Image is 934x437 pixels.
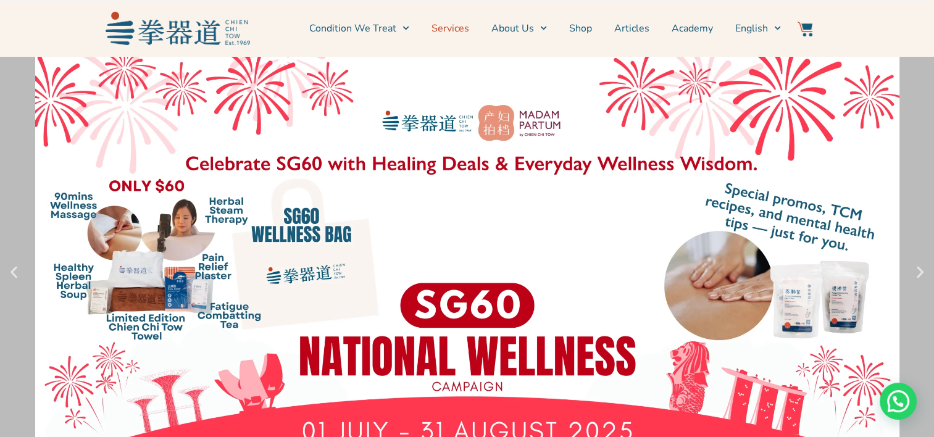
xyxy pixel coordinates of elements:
a: Articles [614,13,649,44]
a: Shop [569,13,592,44]
a: Condition We Treat [309,13,409,44]
a: English [735,13,781,44]
a: Academy [672,13,713,44]
a: Services [432,13,469,44]
span: English [735,21,768,36]
div: Previous slide [6,265,22,280]
div: Next slide [912,265,928,280]
img: Website Icon-03 [798,22,812,36]
a: About Us [491,13,547,44]
nav: Menu [256,13,781,44]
